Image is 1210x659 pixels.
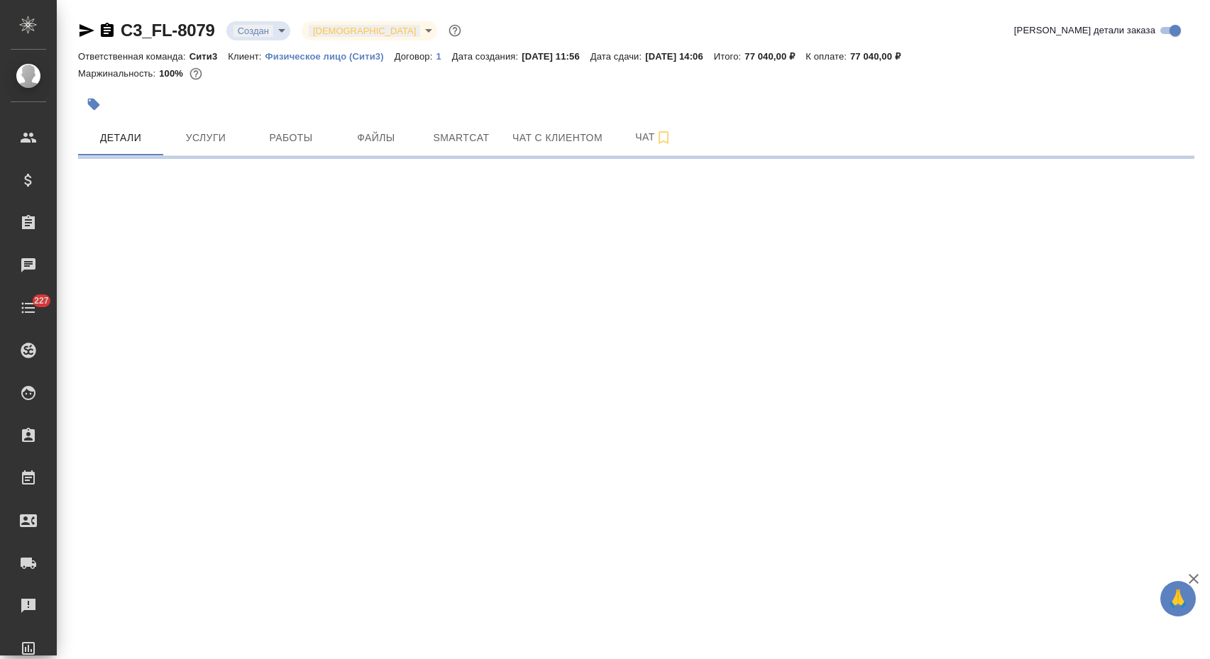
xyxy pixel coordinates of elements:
p: [DATE] 14:06 [645,51,714,62]
button: Создан [233,25,273,37]
div: Создан [226,21,290,40]
p: Маржинальность: [78,68,159,79]
p: Итого: [714,51,744,62]
span: 227 [26,294,57,308]
p: Сити3 [189,51,229,62]
p: [DATE] 11:56 [522,51,590,62]
span: Чат [620,128,688,146]
svg: Подписаться [655,129,672,146]
p: Договор: [395,51,436,62]
span: 🙏 [1166,584,1190,614]
span: [PERSON_NAME] детали заказа [1014,23,1155,38]
p: 100% [159,68,187,79]
button: Добавить тэг [78,89,109,120]
button: Скопировать ссылку для ЯМессенджера [78,22,95,39]
p: 77 040,00 ₽ [850,51,911,62]
a: Физическое лицо (Сити3) [265,50,395,62]
p: К оплате: [805,51,850,62]
a: 1 [436,50,451,62]
p: 1 [436,51,451,62]
span: Smartcat [427,129,495,147]
button: Скопировать ссылку [99,22,116,39]
span: Файлы [342,129,410,147]
a: 227 [4,290,53,326]
p: Дата сдачи: [590,51,645,62]
p: Физическое лицо (Сити3) [265,51,395,62]
span: Работы [257,129,325,147]
button: [DEMOGRAPHIC_DATA] [309,25,420,37]
span: Чат с клиентом [512,129,603,147]
button: 🙏 [1160,581,1196,616]
button: 0.00 RUB; [187,65,205,83]
p: Ответственная команда: [78,51,189,62]
p: Клиент: [228,51,265,62]
div: Создан [302,21,437,40]
a: C3_FL-8079 [121,21,215,40]
p: Дата создания: [452,51,522,62]
p: 77 040,00 ₽ [744,51,805,62]
span: Детали [87,129,155,147]
button: Доп статусы указывают на важность/срочность заказа [446,21,464,40]
span: Услуги [172,129,240,147]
